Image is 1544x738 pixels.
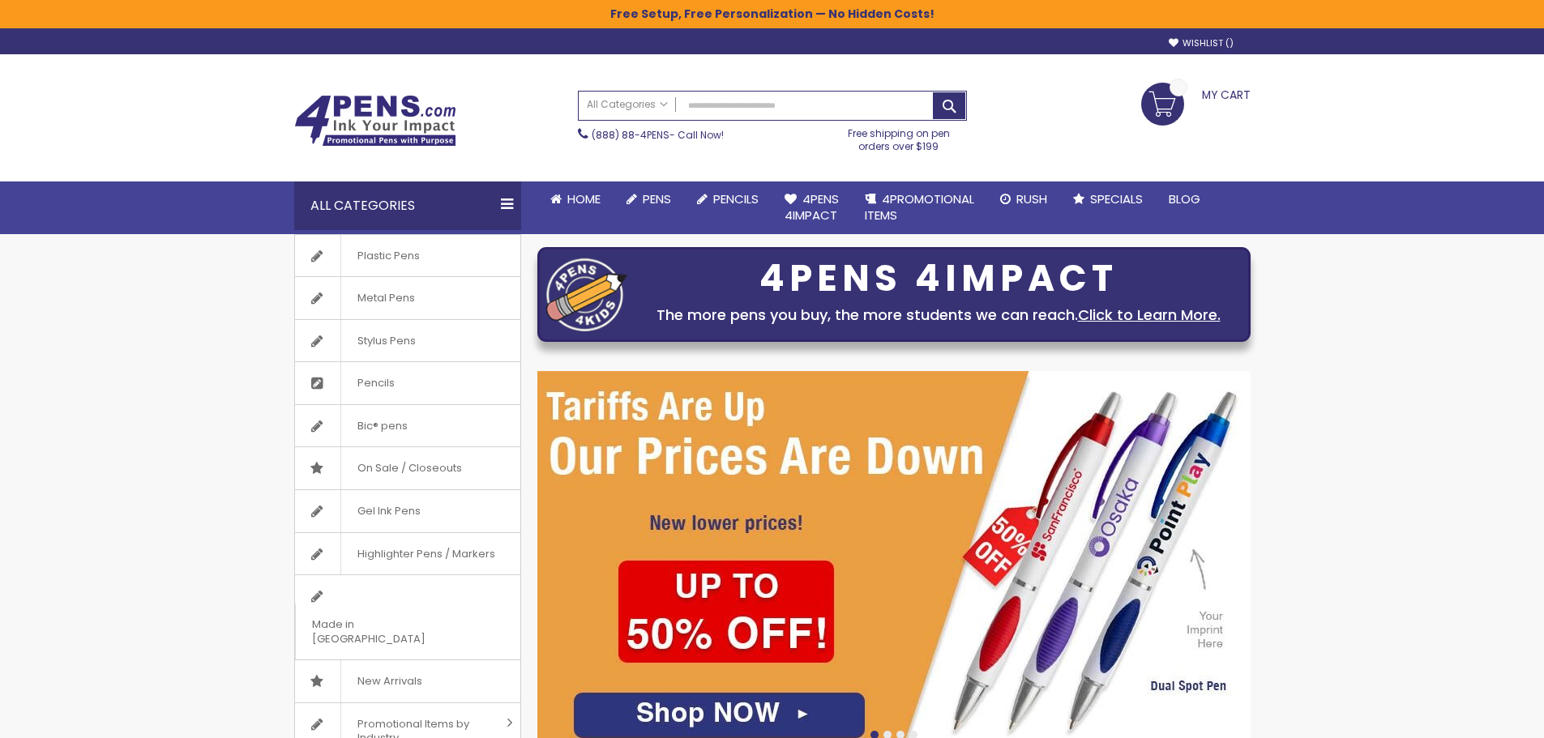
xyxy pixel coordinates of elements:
a: Specials [1060,181,1156,217]
a: 4PROMOTIONALITEMS [852,181,987,234]
span: Bic® pens [340,405,424,447]
a: Wishlist [1169,37,1234,49]
a: Highlighter Pens / Markers [295,533,520,575]
div: 4PENS 4IMPACT [635,262,1242,296]
span: All Categories [587,98,668,111]
a: Stylus Pens [295,320,520,362]
span: 4PROMOTIONAL ITEMS [865,190,974,224]
span: Pencils [340,362,411,404]
span: Rush [1016,190,1047,207]
span: - Call Now! [592,128,724,142]
span: Highlighter Pens / Markers [340,533,511,575]
a: Pens [614,181,684,217]
a: Gel Ink Pens [295,490,520,532]
span: New Arrivals [340,660,438,702]
a: Pencils [684,181,772,217]
span: Pens [643,190,671,207]
a: 4Pens4impact [772,181,852,234]
span: Specials [1090,190,1143,207]
img: four_pen_logo.png [546,258,627,331]
span: Home [567,190,601,207]
a: Home [537,181,614,217]
a: Rush [987,181,1060,217]
a: All Categories [579,92,676,118]
a: New Arrivals [295,660,520,702]
span: Stylus Pens [340,320,432,362]
img: 4Pens Custom Pens and Promotional Products [294,95,456,147]
a: (888) 88-4PENS [592,128,669,142]
a: Bic® pens [295,405,520,447]
a: Blog [1156,181,1213,217]
a: Pencils [295,362,520,404]
a: On Sale / Closeouts [295,447,520,489]
div: Free shipping on pen orders over $199 [831,121,967,153]
span: On Sale / Closeouts [340,447,478,489]
div: The more pens you buy, the more students we can reach. [635,304,1242,326]
span: Plastic Pens [340,235,436,277]
span: Pencils [713,190,759,207]
span: Gel Ink Pens [340,490,437,532]
a: Click to Learn More. [1078,305,1221,325]
span: 4Pens 4impact [785,190,839,224]
a: Made in [GEOGRAPHIC_DATA] [295,575,520,659]
a: Metal Pens [295,277,520,319]
div: All Categories [294,181,521,230]
span: Metal Pens [340,277,431,319]
iframe: Google Customer Reviews [1410,694,1544,738]
span: Blog [1169,190,1200,207]
span: Made in [GEOGRAPHIC_DATA] [295,604,480,659]
a: Plastic Pens [295,235,520,277]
